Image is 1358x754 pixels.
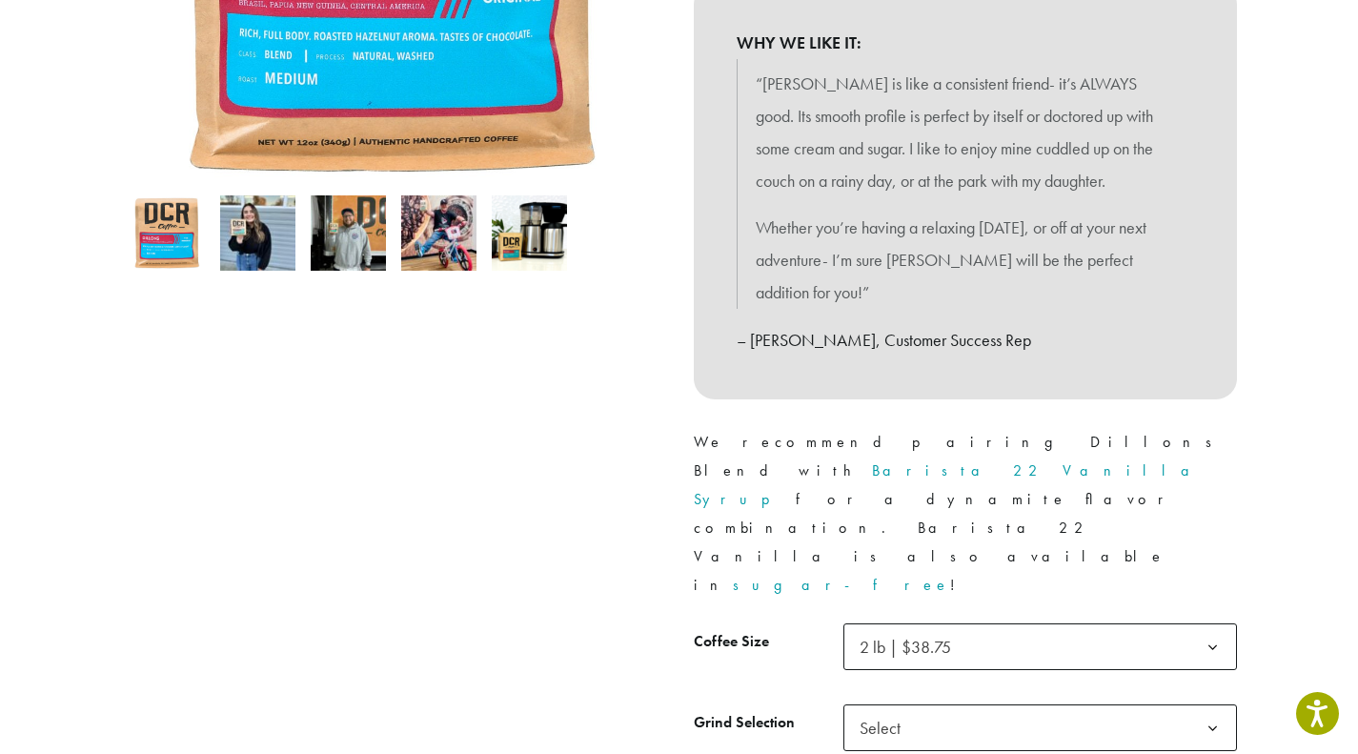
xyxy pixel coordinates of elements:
[843,623,1237,670] span: 2 lb | $38.75
[843,704,1237,751] span: Select
[694,428,1237,600] p: We recommend pairing Dillons Blend with for a dynamite flavor combination. Barista 22 Vanilla is ...
[737,27,1194,59] b: WHY WE LIKE IT:
[852,709,920,746] span: Select
[737,324,1194,357] p: – [PERSON_NAME], Customer Success Rep
[756,68,1175,196] p: “[PERSON_NAME] is like a consistent friend- it’s ALWAYS good. Its smooth profile is perfect by it...
[311,195,386,271] img: Dillons - Image 3
[756,212,1175,308] p: Whether you’re having a relaxing [DATE], or off at your next adventure- I’m sure [PERSON_NAME] wi...
[852,628,970,665] span: 2 lb | $38.75
[733,575,950,595] a: sugar-free
[694,460,1205,509] a: Barista 22 Vanilla Syrup
[492,195,567,271] img: Dillons - Image 5
[694,709,843,737] label: Grind Selection
[130,195,205,271] img: Dillons
[401,195,476,271] img: David Morris picks Dillons for 2021
[220,195,295,271] img: Dillons - Image 2
[860,636,951,658] span: 2 lb | $38.75
[694,628,843,656] label: Coffee Size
